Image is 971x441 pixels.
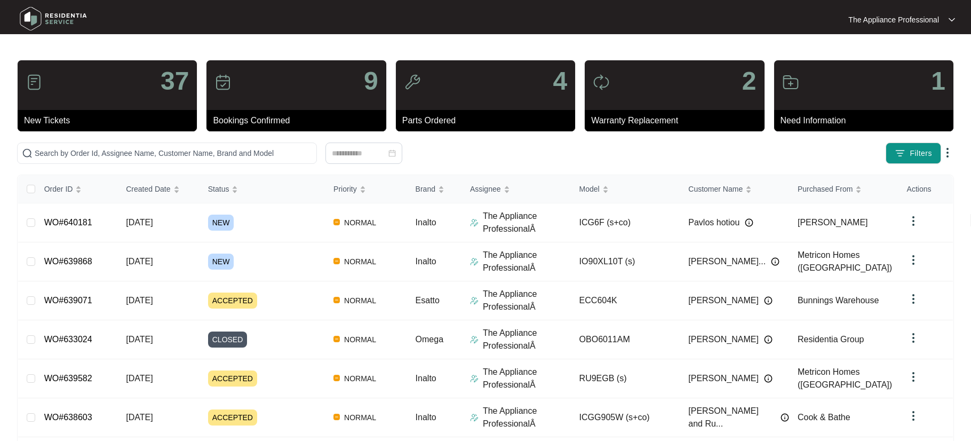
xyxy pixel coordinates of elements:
[35,147,312,159] input: Search by Order Id, Assignee Name, Customer Name, Brand and Model
[126,218,153,227] span: [DATE]
[416,296,440,305] span: Esatto
[402,114,575,127] p: Parts Ordered
[44,183,73,195] span: Order ID
[764,335,773,344] img: Info icon
[44,413,92,422] a: WO#638603
[461,175,571,203] th: Assignee
[26,74,43,91] img: icon
[798,367,892,389] span: Metricon Homes ([GEOGRAPHIC_DATA])
[907,254,920,266] img: dropdown arrow
[340,216,380,229] span: NORMAL
[340,372,380,385] span: NORMAL
[325,175,407,203] th: Priority
[44,257,92,266] a: WO#639868
[688,294,759,307] span: [PERSON_NAME]
[470,335,479,344] img: Assigner Icon
[931,68,945,94] p: 1
[798,413,850,422] span: Cook & Bathe
[340,255,380,268] span: NORMAL
[364,68,378,94] p: 9
[407,175,461,203] th: Brand
[688,183,743,195] span: Customer Name
[553,68,567,94] p: 4
[949,17,955,22] img: dropdown arrow
[44,335,92,344] a: WO#633024
[571,203,680,242] td: ICG6F (s+co)
[781,413,789,422] img: Info icon
[910,148,932,159] span: Filters
[579,183,600,195] span: Model
[16,3,91,35] img: residentia service logo
[688,216,739,229] span: Pavlos hotiou
[416,413,436,422] span: Inalto
[44,374,92,383] a: WO#639582
[907,371,920,383] img: dropdown arrow
[333,297,340,303] img: Vercel Logo
[340,411,380,424] span: NORMAL
[126,374,153,383] span: [DATE]
[571,175,680,203] th: Model
[333,336,340,342] img: Vercel Logo
[470,183,501,195] span: Assignee
[798,335,864,344] span: Residentia Group
[126,257,153,266] span: [DATE]
[340,294,380,307] span: NORMAL
[745,218,753,227] img: Info icon
[126,335,153,344] span: [DATE]
[470,374,479,383] img: Assigner Icon
[126,183,170,195] span: Created Date
[571,359,680,398] td: RU9EGB (s)
[36,175,118,203] th: Order ID
[44,296,92,305] a: WO#639071
[688,255,766,268] span: [PERSON_NAME]...
[571,242,680,281] td: IO90XL10T (s)
[333,183,357,195] span: Priority
[208,183,229,195] span: Status
[161,68,189,94] p: 37
[470,296,479,305] img: Assigner Icon
[208,254,234,270] span: NEW
[886,143,941,164] button: filter iconFilters
[333,258,340,264] img: Vercel Logo
[483,288,571,313] p: The Appliance ProfessionalÂ
[782,74,799,91] img: icon
[333,219,340,225] img: Vercel Logo
[416,374,436,383] span: Inalto
[126,413,153,422] span: [DATE]
[898,175,953,203] th: Actions
[416,257,436,266] span: Inalto
[781,114,953,127] p: Need Information
[208,215,234,231] span: NEW
[44,218,92,227] a: WO#640181
[416,335,443,344] span: Omega
[680,175,789,203] th: Customer Name
[907,332,920,344] img: dropdown arrow
[571,398,680,437] td: ICGG905W (s+co)
[208,293,257,309] span: ACCEPTED
[798,183,853,195] span: Purchased From
[764,374,773,383] img: Info icon
[213,114,386,127] p: Bookings Confirmed
[416,183,435,195] span: Brand
[208,371,257,387] span: ACCEPTED
[688,333,759,346] span: [PERSON_NAME]
[483,366,571,391] p: The Appliance ProfessionalÂ
[483,210,571,235] p: The Appliance ProfessionalÂ
[571,320,680,359] td: OBO6011AM
[208,409,257,426] span: ACCEPTED
[688,405,775,430] span: [PERSON_NAME] and Ru...
[470,413,479,422] img: Assigner Icon
[483,405,571,430] p: The Appliance ProfessionalÂ
[848,14,939,25] p: The Appliance Professional
[798,218,868,227] span: [PERSON_NAME]
[789,175,898,203] th: Purchased From
[483,327,571,352] p: The Appliance ProfessionalÂ
[941,146,954,159] img: dropdown arrow
[593,74,610,91] img: icon
[742,68,757,94] p: 2
[340,333,380,346] span: NORMAL
[591,114,764,127] p: Warranty Replacement
[798,296,879,305] span: Bunnings Warehouse
[22,148,33,159] img: search-icon
[470,218,479,227] img: Assigner Icon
